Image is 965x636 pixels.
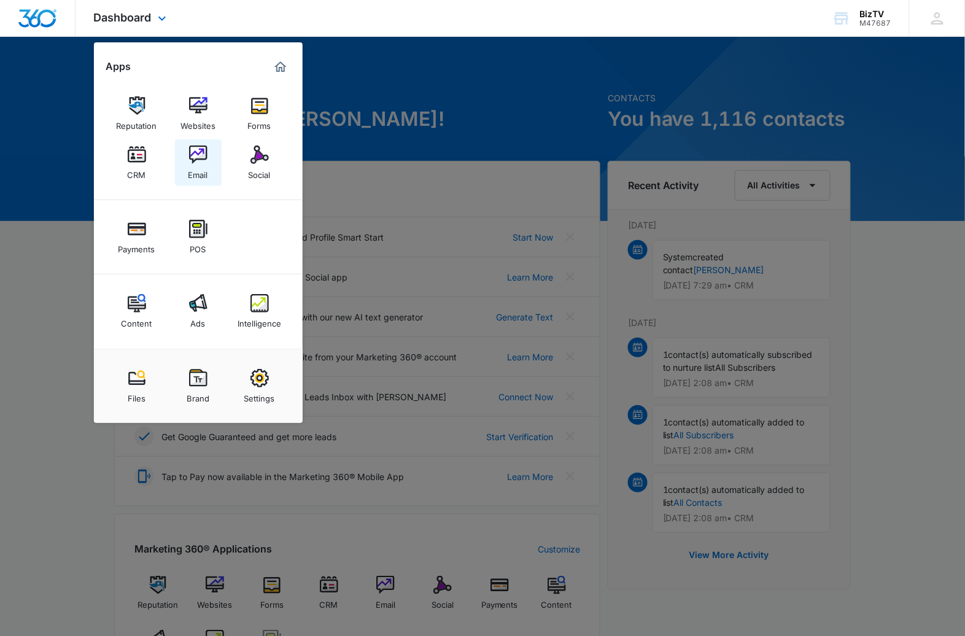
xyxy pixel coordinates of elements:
a: Forms [236,90,283,137]
a: Intelligence [236,288,283,335]
a: CRM [114,139,160,186]
div: POS [190,238,206,254]
div: Forms [248,115,271,131]
div: Settings [244,387,275,403]
div: Ads [191,312,206,328]
div: Websites [180,115,215,131]
a: POS [175,214,222,260]
span: Dashboard [94,11,152,24]
div: CRM [128,164,146,180]
a: Social [236,139,283,186]
h2: Apps [106,61,131,72]
a: Settings [236,363,283,409]
a: Brand [175,363,222,409]
a: Files [114,363,160,409]
div: account name [860,9,891,19]
a: Reputation [114,90,160,137]
div: Intelligence [238,312,281,328]
a: Content [114,288,160,335]
div: Payments [118,238,155,254]
a: Payments [114,214,160,260]
div: Content [122,312,152,328]
div: Reputation [117,115,157,131]
div: Brand [187,387,209,403]
a: Email [175,139,222,186]
a: Websites [175,90,222,137]
div: Email [188,164,208,180]
div: Files [128,387,145,403]
div: Social [249,164,271,180]
a: Ads [175,288,222,335]
div: account id [860,19,891,28]
a: Marketing 360® Dashboard [271,57,290,77]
